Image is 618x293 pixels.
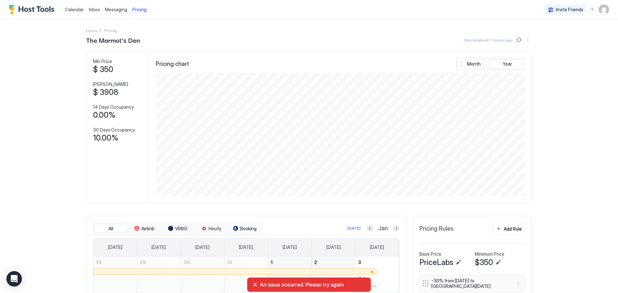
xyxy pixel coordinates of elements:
[209,226,221,232] span: Houfy
[378,225,388,232] span: Jan
[93,256,137,268] a: December 28, 2025
[89,6,100,13] a: Inbox
[227,260,232,265] span: 31
[326,244,341,250] span: [DATE]
[260,281,366,288] span: An issue occurred. Please try again
[224,256,268,292] td: December 31, 2025
[183,260,190,265] span: 30
[312,256,355,292] td: January 2, 2026
[89,7,100,12] span: Inbox
[504,225,522,232] div: Add Rule
[419,258,453,267] span: PriceLabs
[283,244,297,250] span: [DATE]
[355,256,399,292] td: January 3, 2026
[320,239,347,256] a: Friday
[358,260,361,265] span: 3
[312,256,355,268] a: January 2, 2026
[268,256,312,292] td: January 1, 2026
[524,36,532,44] div: menu
[156,60,189,68] span: Pricing chart
[104,28,117,33] span: Breadcrumb
[65,7,84,12] span: Calendar
[491,60,523,69] button: Year
[96,260,102,265] span: 28
[503,61,512,67] span: Year
[137,256,181,268] a: December 29, 2025
[367,225,373,232] button: Previous month
[141,226,154,232] span: Airbnb
[132,7,146,13] span: Pricing
[86,27,98,34] div: Breadcrumb
[9,5,57,14] a: Host Tools Logo
[370,244,384,250] span: [DATE]
[105,7,127,12] span: Messaging
[347,224,361,232] button: [DATE]
[189,239,216,256] a: Tuesday
[419,225,454,233] span: Pricing Rules
[515,36,523,44] button: Sync prices
[348,225,360,231] div: [DATE]
[93,256,137,292] td: December 28, 2025
[475,258,493,267] span: $350
[108,244,122,250] span: [DATE]
[240,226,257,232] span: Booking
[108,226,113,232] span: All
[276,239,303,256] a: Thursday
[93,65,113,74] span: $ 350
[467,61,481,67] span: Month
[393,225,399,232] button: Next month
[314,260,317,265] span: 2
[232,239,259,256] a: Wednesday
[175,226,187,232] span: VRBO
[195,244,210,250] span: [DATE]
[363,239,390,256] a: Saturday
[105,6,127,13] a: Messaging
[229,224,261,233] button: Booking
[419,251,441,257] span: Base Price
[458,60,490,69] button: Month
[588,6,596,14] div: menu
[128,224,160,233] button: Airbnb
[271,260,273,265] span: 1
[145,239,172,256] a: Monday
[475,251,504,257] span: Minimum Price
[93,104,134,110] span: 14 Days Occupancy
[494,259,502,266] button: Edit
[239,244,253,250] span: [DATE]
[195,224,227,233] button: Houfy
[86,27,98,34] a: Home
[224,256,268,268] a: December 31, 2025
[181,256,224,268] a: December 30, 2025
[464,38,512,42] span: Synced about 7 hours ago
[268,256,312,268] a: January 1, 2026
[456,58,525,70] div: tab-group
[556,7,583,13] span: Invite Friends
[93,223,262,235] div: tab-group
[152,244,166,250] span: [DATE]
[355,256,399,268] a: January 3, 2026
[93,87,118,97] span: $ 3908
[599,5,609,15] div: User profile
[86,28,98,33] span: Home
[93,127,135,133] span: 30 Days Occupancy
[102,239,129,256] a: Sunday
[162,224,194,233] button: VRBO
[93,81,128,87] span: [PERSON_NAME]
[65,6,84,13] a: Calendar
[524,36,532,44] button: More options
[86,35,140,45] span: The Marmot's Den
[6,271,22,287] div: Open Intercom Messenger
[363,276,365,280] span: 3
[93,59,112,64] span: Min Price
[181,256,224,292] td: December 30, 2025
[140,260,146,265] span: 29
[93,110,116,120] span: 0.00%
[493,223,525,235] button: Add Rule
[454,259,462,266] button: Edit
[95,224,127,233] button: All
[137,256,181,292] td: December 29, 2025
[93,133,118,143] span: 10.00%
